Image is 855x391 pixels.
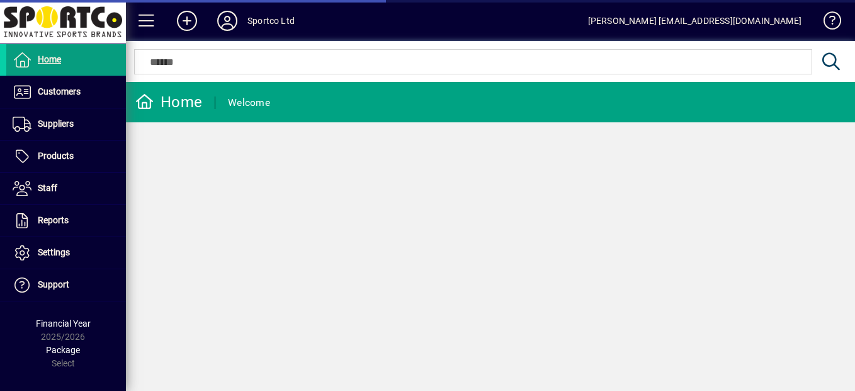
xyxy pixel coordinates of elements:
span: Reports [38,215,69,225]
button: Add [167,9,207,32]
a: Products [6,141,126,172]
span: Financial Year [36,318,91,329]
a: Settings [6,237,126,269]
span: Home [38,54,61,64]
div: Home [135,92,202,112]
button: Profile [207,9,247,32]
span: Package [46,345,80,355]
a: Knowledge Base [814,3,839,44]
span: Products [38,151,74,161]
span: Settings [38,247,70,257]
a: Customers [6,76,126,108]
div: Welcome [228,93,270,113]
div: [PERSON_NAME] [EMAIL_ADDRESS][DOMAIN_NAME] [588,11,801,31]
a: Reports [6,205,126,236]
span: Suppliers [38,119,74,129]
span: Staff [38,183,57,193]
span: Support [38,279,69,289]
div: Sportco Ltd [247,11,295,31]
a: Support [6,269,126,301]
a: Staff [6,173,126,204]
span: Customers [38,86,81,96]
a: Suppliers [6,108,126,140]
